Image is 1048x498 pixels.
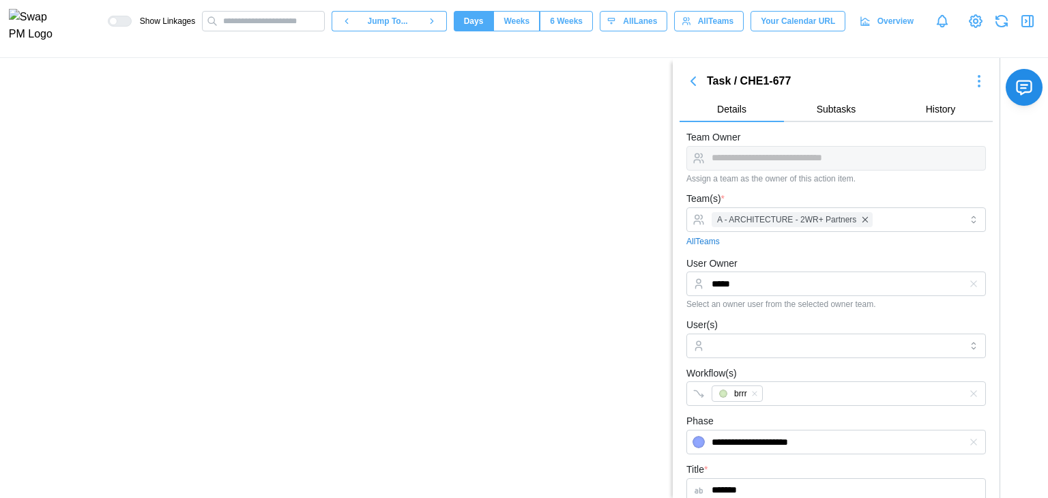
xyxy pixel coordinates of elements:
span: A - ARCHITECTURE - 2WR+ Partners [717,214,856,226]
button: Days [454,11,494,31]
label: User Owner [686,257,738,272]
a: View Project [966,12,985,31]
a: Notifications [931,10,954,33]
span: Details [717,104,746,114]
label: User(s) [686,318,718,333]
span: Weeks [504,12,529,31]
span: All Lanes [623,12,657,31]
label: Workflow(s) [686,366,737,381]
div: brrr [734,387,747,400]
label: Title [686,463,708,478]
span: History [926,104,956,114]
a: Overview [852,11,924,31]
button: AllLanes [600,11,667,31]
label: Team(s) [686,192,725,207]
div: Select an owner user from the selected owner team. [686,299,986,309]
div: Assign a team as the owner of this action item. [686,174,986,184]
button: Your Calendar URL [751,11,845,31]
span: Jump To... [368,12,408,31]
span: Subtasks [817,104,856,114]
button: AllTeams [674,11,744,31]
div: Task / CHE1-677 [707,73,965,90]
img: Swap PM Logo [9,9,64,43]
a: All Teams [686,235,720,248]
label: Phase [686,414,714,429]
span: Days [464,12,484,31]
button: Refresh Grid [992,12,1011,31]
button: 6 Weeks [540,11,593,31]
button: Close Drawer [1018,12,1037,31]
span: 6 Weeks [550,12,583,31]
label: Team Owner [686,130,740,145]
span: All Teams [698,12,733,31]
button: Weeks [493,11,540,31]
span: Overview [877,12,914,31]
span: Your Calendar URL [761,12,835,31]
button: Jump To... [361,11,417,31]
span: Show Linkages [132,16,195,27]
